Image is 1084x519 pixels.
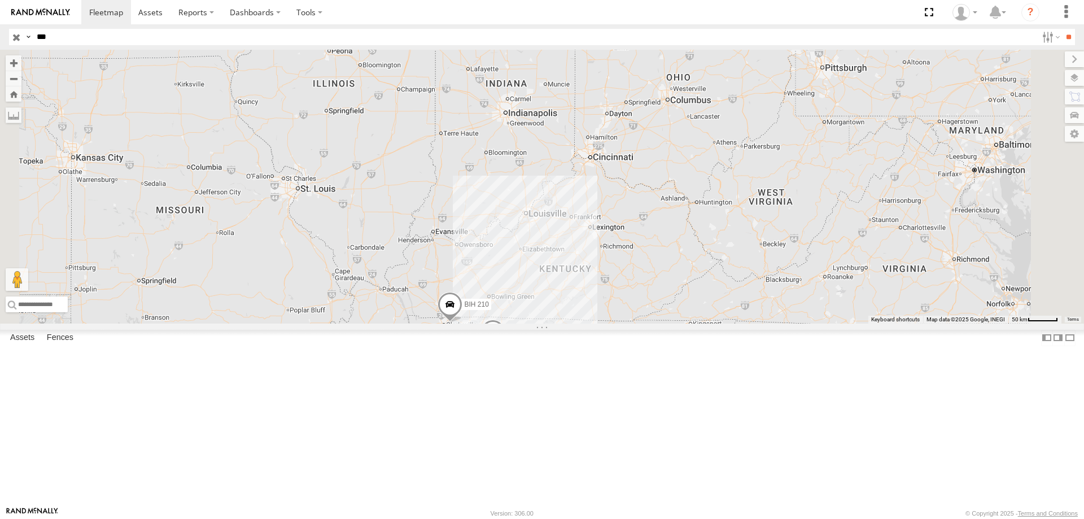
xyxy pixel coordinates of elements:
img: rand-logo.svg [11,8,70,16]
i: ? [1021,3,1039,21]
button: Map Scale: 50 km per 50 pixels [1008,316,1061,324]
a: Terms and Conditions [1018,510,1078,517]
label: Map Settings [1065,126,1084,142]
label: Measure [6,107,21,123]
span: Map data ©2025 Google, INEGI [926,316,1005,322]
label: Dock Summary Table to the Left [1041,330,1052,346]
label: Search Filter Options [1038,29,1062,45]
div: Nele . [948,4,981,21]
a: Visit our Website [6,508,58,519]
button: Zoom out [6,71,21,86]
button: Zoom Home [6,86,21,102]
button: Zoom in [6,55,21,71]
button: Keyboard shortcuts [871,316,920,324]
span: BIH 210 [465,300,489,308]
div: Version: 306.00 [491,510,534,517]
a: Terms (opens in new tab) [1067,317,1079,322]
label: Fences [41,330,79,346]
div: © Copyright 2025 - [965,510,1078,517]
label: Dock Summary Table to the Right [1052,330,1064,346]
button: Drag Pegman onto the map to open Street View [6,268,28,291]
span: 50 km [1012,316,1028,322]
label: Search Query [24,29,33,45]
label: Hide Summary Table [1064,330,1076,346]
label: Assets [5,330,40,346]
